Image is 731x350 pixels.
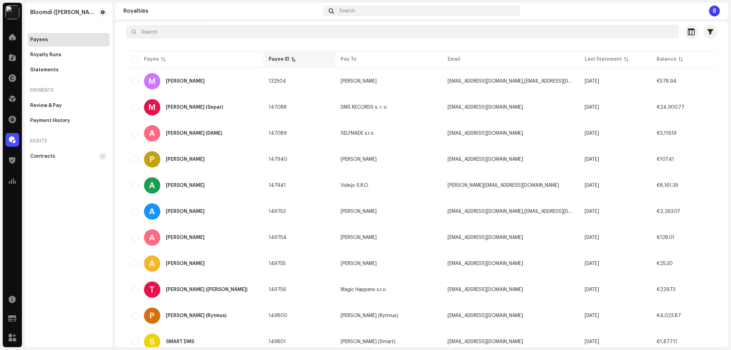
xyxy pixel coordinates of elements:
[166,339,194,344] div: SMART DMS
[341,209,377,214] span: Alessia Capparelli
[126,25,679,39] input: Search
[585,183,599,188] span: Aug 2025
[166,235,205,240] div: Alex Döme
[166,131,222,136] div: Adam Dame (DAME)
[585,105,599,110] span: Aug 2025
[30,10,96,15] div: Bloomdi (Ruka Hore)
[585,261,599,266] span: Aug 2025
[657,56,677,63] div: Balance
[144,255,160,272] div: A
[585,131,599,136] span: Aug 2025
[657,79,677,84] span: €578.94
[166,287,247,292] div: Tomi Popovič (Tomi)
[269,56,290,63] div: Payee ID
[5,5,19,19] img: 87673747-9ce7-436b-aed6-70e10163a7f0
[341,79,377,84] span: Mateus Mampouya
[269,339,286,344] span: 149801
[269,313,287,318] span: 149800
[657,339,677,344] span: €1,877.11
[585,209,599,214] span: Aug 2025
[269,131,287,136] span: 147089
[27,133,110,149] re-a-nav-header: Rights
[341,261,377,266] span: Amida Lamoot
[30,37,48,43] div: Payees
[448,157,523,162] span: osamelyosem@gmail.com
[144,334,160,350] div: S
[341,287,387,292] span: Magic Happens s.r.o.
[657,287,675,292] span: €229.73
[657,313,681,318] span: €4,023.87
[448,131,523,136] span: damedms13@gmail.com
[448,339,523,344] span: smartkgb@gmail.com
[144,151,160,168] div: P
[166,157,205,162] div: Patrik Bartoščík
[657,261,673,266] span: €25.30
[657,131,677,136] span: €3,119.19
[448,313,523,318] span: zuzana.gonova@ecofis.sk
[341,313,398,318] span: Patrik Vrbovský (Rytmus)
[585,287,599,292] span: Aug 2025
[585,56,622,63] div: Last Statement
[166,209,205,214] div: Alessia Capparelli
[448,105,523,110] span: separ.dms@gmail.com
[144,307,160,324] div: P
[341,105,388,110] span: DMS RECORDS s. r. o.
[30,67,59,73] div: Statements
[339,8,355,14] span: Search
[269,287,286,292] span: 149756
[341,235,377,240] span: Alex Döme
[448,183,559,188] span: varga@rukahore.sk
[166,105,223,110] div: Michael Kmeť (Separ)
[341,339,395,344] span: Tomáš Lackó (Smart)
[144,281,160,298] div: T
[585,157,599,162] span: Aug 2025
[448,79,600,84] span: info@videjo.sk,realfobiakid@gmail.com
[657,209,680,214] span: €2,263.07
[144,125,160,142] div: A
[30,118,70,123] div: Payment History
[448,261,523,266] span: amidalamoot@gmail.com
[27,63,110,77] re-m-nav-item: Statements
[585,79,599,84] span: Aug 2025
[144,56,159,63] div: Payee
[269,209,286,214] span: 149753
[585,339,599,344] span: Aug 2025
[166,183,205,188] div: Aleš Varga
[144,177,160,194] div: A
[166,261,205,266] div: Amida Lamoot
[269,183,286,188] span: 147941
[166,313,227,318] div: Patrik Vrbovský (Rytmus)
[27,149,110,163] re-m-nav-item: Contracts
[657,183,678,188] span: €8,161.39
[27,114,110,128] re-m-nav-item: Payment History
[341,131,375,136] span: SELFMADE s.r.o.
[30,154,55,159] div: Contracts
[448,287,523,292] span: tomiworld@gmail.com
[269,261,286,266] span: 149755
[657,235,674,240] span: €128.01
[341,157,377,162] span: Patrik Bartoščík
[448,209,600,214] span: info@videjo.sk,alessmanager@gmail.com
[27,33,110,47] re-m-nav-item: Payees
[269,79,286,84] span: 132504
[144,99,160,116] div: M
[144,229,160,246] div: A
[166,79,205,84] div: Mateus Mampouya
[657,157,674,162] span: €107.41
[144,203,160,220] div: A
[269,157,287,162] span: 147940
[27,99,110,112] re-m-nav-item: Review & Pay
[341,183,369,188] span: Videjo S.R.O.
[709,5,720,16] div: B
[30,103,62,108] div: Review & Pay
[123,8,320,14] div: Royalties
[27,48,110,62] re-m-nav-item: Royalty Runs
[269,235,287,240] span: 149754
[144,73,160,89] div: M
[269,105,287,110] span: 147088
[585,235,599,240] span: Aug 2025
[448,235,523,240] span: domealexander93@gmail.com
[27,82,110,99] re-a-nav-header: Payments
